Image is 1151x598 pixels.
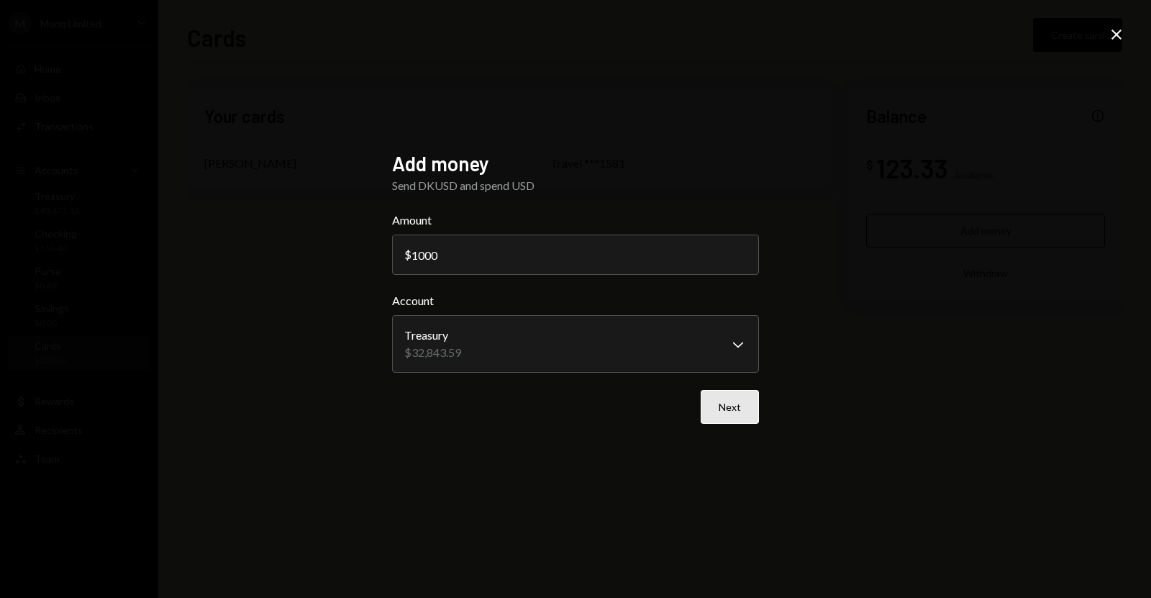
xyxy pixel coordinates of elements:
h2: Add money [392,150,759,178]
label: Amount [392,212,759,229]
button: Next [701,390,759,424]
div: Send DKUSD and spend USD [392,177,759,194]
label: Account [392,292,759,309]
button: Account [392,315,759,373]
input: 0.00 [392,235,759,275]
div: $ [404,248,411,261]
